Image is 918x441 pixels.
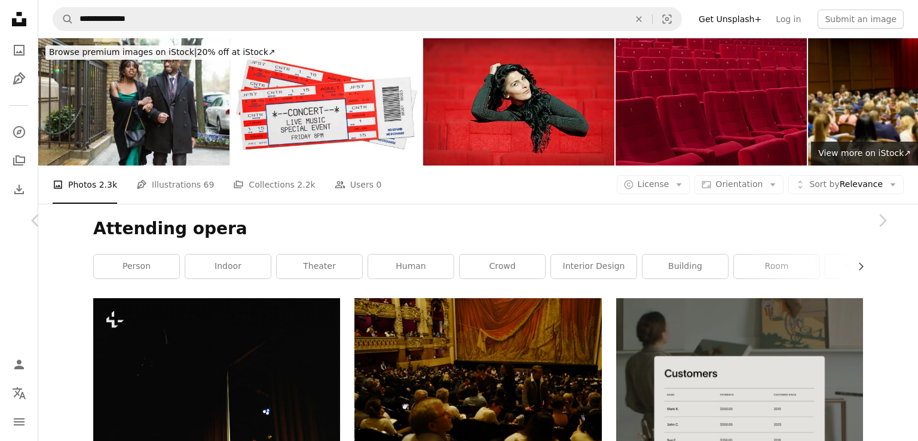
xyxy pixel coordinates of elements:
[825,255,911,278] a: auditorium
[638,179,669,189] span: License
[49,47,276,57] span: 20% off at iStock ↗
[423,38,614,166] img: tired dancer
[49,47,197,57] span: Browse premium images on iStock |
[7,149,31,173] a: Collections
[354,375,601,385] a: people sitting on chair inside room
[185,255,271,278] a: indoor
[809,179,883,191] span: Relevance
[376,178,381,191] span: 0
[204,178,215,191] span: 69
[38,38,286,67] a: Browse premium images on iStock|20% off at iStock↗
[846,163,918,278] a: Next
[7,120,31,144] a: Explore
[788,175,904,194] button: Sort byRelevance
[818,10,904,29] button: Submit an image
[734,255,819,278] a: room
[642,255,728,278] a: building
[626,8,652,30] button: Clear
[715,179,763,189] span: Orientation
[653,8,681,30] button: Visual search
[231,38,422,166] img: Red Concert Tickets
[811,142,918,166] a: View more on iStock↗
[460,255,545,278] a: crowd
[297,178,315,191] span: 2.2k
[818,148,911,158] span: View more on iStock ↗
[53,8,74,30] button: Search Unsplash
[7,38,31,62] a: Photos
[136,166,214,204] a: Illustrations 69
[368,255,454,278] a: human
[94,255,179,278] a: person
[335,166,382,204] a: Users 0
[616,38,807,166] img: Red Chairs
[93,218,863,240] h1: Attending opera
[617,175,690,194] button: License
[277,255,362,278] a: theater
[53,7,682,31] form: Find visuals sitewide
[691,10,769,29] a: Get Unsplash+
[7,67,31,91] a: Illustrations
[694,175,784,194] button: Orientation
[7,381,31,405] button: Language
[551,255,637,278] a: interior design
[809,179,839,189] span: Sort by
[769,10,808,29] a: Log in
[7,353,31,376] a: Log in / Sign up
[7,410,31,434] button: Menu
[233,166,315,204] a: Collections 2.2k
[38,38,229,166] img: Elegantly Dressed Couple Heading to Opera in Manhattan, NYC, Evening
